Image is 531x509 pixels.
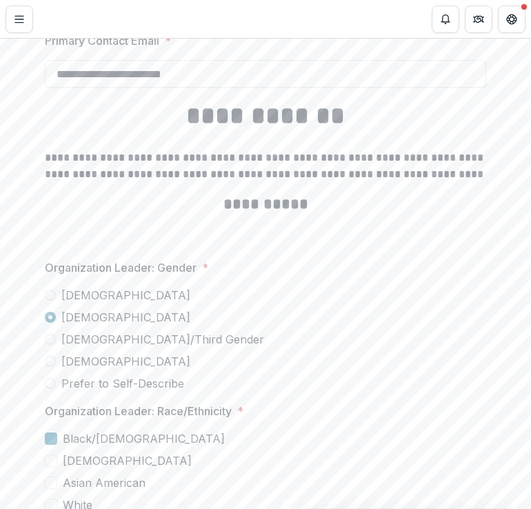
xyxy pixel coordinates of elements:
[61,309,190,326] span: [DEMOGRAPHIC_DATA]
[61,287,190,303] span: [DEMOGRAPHIC_DATA]
[61,375,184,392] span: Prefer to Self-Describe
[61,353,190,370] span: [DEMOGRAPHIC_DATA]
[6,6,33,33] button: Toggle Menu
[465,6,492,33] button: Partners
[61,331,264,348] span: [DEMOGRAPHIC_DATA]/Third Gender
[63,475,146,491] span: Asian American
[498,6,525,33] button: Get Help
[432,6,459,33] button: Notifications
[45,403,232,419] p: Organization Leader: Race/Ethnicity
[63,452,192,469] span: [DEMOGRAPHIC_DATA]
[45,259,197,276] p: Organization Leader: Gender
[63,430,225,447] span: Black/[DEMOGRAPHIC_DATA]
[45,32,159,49] p: Primary Contact Email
